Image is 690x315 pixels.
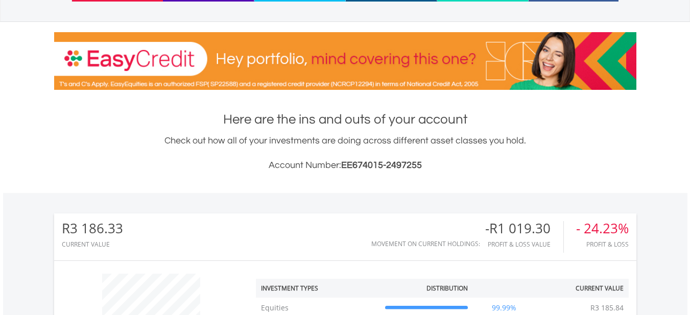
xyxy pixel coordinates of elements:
th: Current Value [535,279,629,298]
div: Movement on Current Holdings: [371,240,480,247]
div: Profit & Loss [576,241,629,248]
div: Check out how all of your investments are doing across different asset classes you hold. [54,134,636,173]
h1: Here are the ins and outs of your account [54,110,636,129]
span: EE674015-2497255 [341,160,422,170]
div: -R1 019.30 [485,221,563,236]
div: R3 186.33 [62,221,123,236]
div: Profit & Loss Value [485,241,563,248]
div: CURRENT VALUE [62,241,123,248]
h3: Account Number: [54,158,636,173]
img: EasyCredit Promotion Banner [54,32,636,90]
th: Investment Types [256,279,380,298]
div: - 24.23% [576,221,629,236]
div: Distribution [426,284,468,293]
